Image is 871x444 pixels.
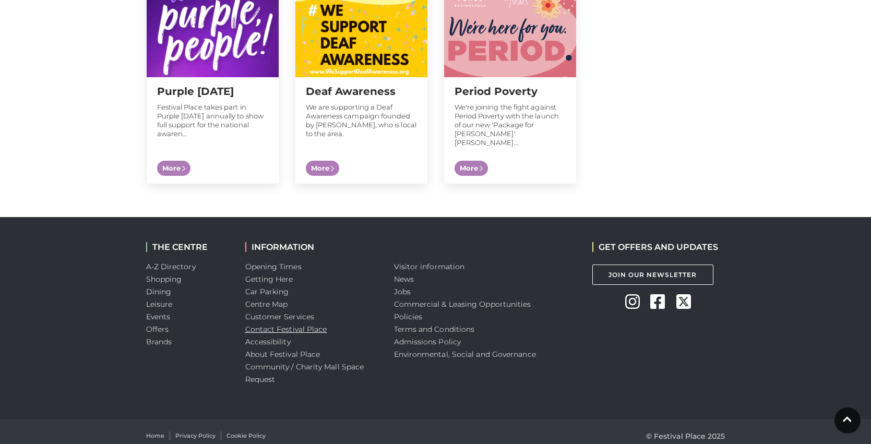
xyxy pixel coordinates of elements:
[455,161,488,176] span: More
[226,431,266,440] a: Cookie Policy
[175,431,216,440] a: Privacy Policy
[245,362,364,384] a: Community / Charity Mall Space Request
[245,350,320,359] a: About Festival Place
[394,274,414,284] a: News
[146,325,169,334] a: Offers
[146,274,182,284] a: Shopping
[146,431,164,440] a: Home
[306,103,417,138] p: We are supporting a Deaf Awareness campaign founded by [PERSON_NAME], who is local to the area.
[306,161,339,176] span: More
[394,299,531,309] a: Commercial & Leasing Opportunities
[455,85,566,98] h2: Period Poverty
[394,262,465,271] a: Visitor information
[646,430,725,442] p: © Festival Place 2025
[245,262,302,271] a: Opening Times
[157,161,190,176] span: More
[592,265,713,285] a: Join Our Newsletter
[245,312,315,321] a: Customer Services
[157,85,268,98] h2: Purple [DATE]
[245,337,291,346] a: Accessibility
[146,242,230,252] h2: THE CENTRE
[394,312,423,321] a: Policies
[394,287,411,296] a: Jobs
[592,242,718,252] h2: GET OFFERS AND UPDATES
[394,325,475,334] a: Terms and Conditions
[157,103,268,138] p: Festival Place takes part in Purple [DATE] annually to show full support for the national awaren...
[245,242,378,252] h2: INFORMATION
[394,337,461,346] a: Admissions Policy
[245,325,327,334] a: Contact Festival Place
[146,287,172,296] a: Dining
[146,262,196,271] a: A-Z Directory
[146,299,173,309] a: Leisure
[455,103,566,147] p: We're joining the fight against Period Poverty with the launch of our new 'Package for [PERSON_NA...
[306,85,417,98] h2: Deaf Awareness
[245,274,293,284] a: Getting Here
[394,350,536,359] a: Environmental, Social and Governance
[245,287,289,296] a: Car Parking
[146,312,171,321] a: Events
[146,337,172,346] a: Brands
[245,299,288,309] a: Centre Map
